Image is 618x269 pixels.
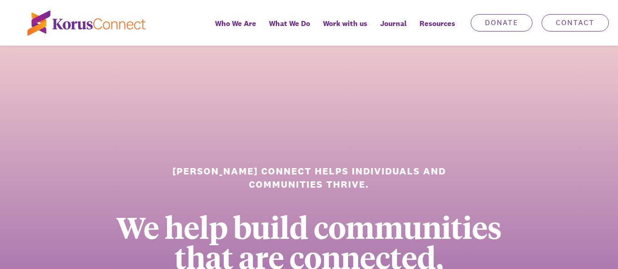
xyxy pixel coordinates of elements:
[172,164,446,191] h1: [PERSON_NAME] Connect helps individuals and communities thrive.
[317,13,374,46] a: Work with us
[374,13,413,46] a: Journal
[471,14,532,32] a: Donate
[413,13,462,46] div: Resources
[209,13,263,46] a: Who We Are
[269,17,310,30] span: What We Do
[542,14,609,32] a: Contact
[323,17,367,30] span: Work with us
[27,11,145,36] img: korus-connect%2Fc5177985-88d5-491d-9cd7-4a1febad1357_logo.svg
[215,17,256,30] span: Who We Are
[380,17,407,30] span: Journal
[263,13,317,46] a: What We Do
